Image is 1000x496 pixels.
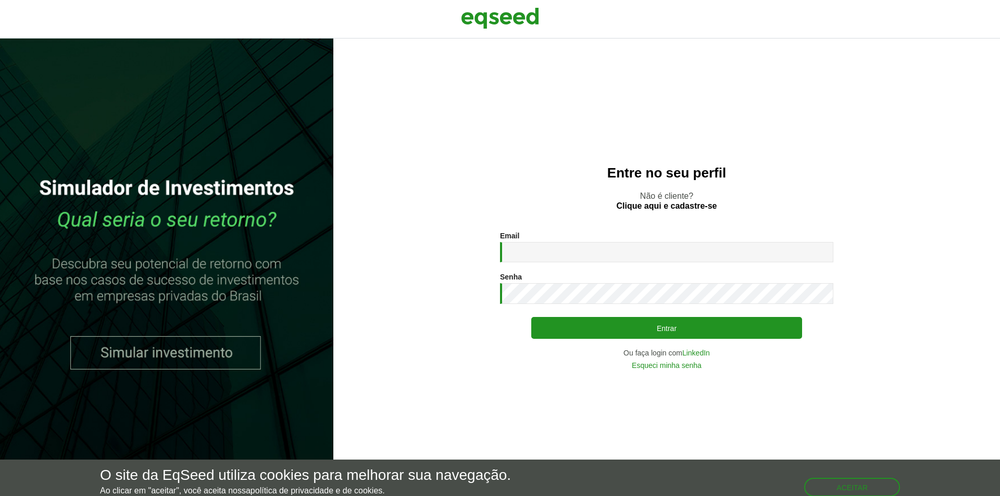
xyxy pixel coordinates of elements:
h2: Entre no seu perfil [354,166,979,181]
p: Não é cliente? [354,191,979,211]
button: Entrar [531,317,802,339]
a: LinkedIn [682,349,710,357]
div: Ou faça login com [500,349,833,357]
label: Senha [500,273,522,281]
img: EqSeed Logo [461,5,539,31]
label: Email [500,232,519,239]
a: Esqueci minha senha [632,362,702,369]
h5: O site da EqSeed utiliza cookies para melhorar sua navegação. [100,467,511,484]
a: Clique aqui e cadastre-se [617,202,717,210]
a: política de privacidade e de cookies [251,487,383,495]
p: Ao clicar em "aceitar", você aceita nossa . [100,486,511,495]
